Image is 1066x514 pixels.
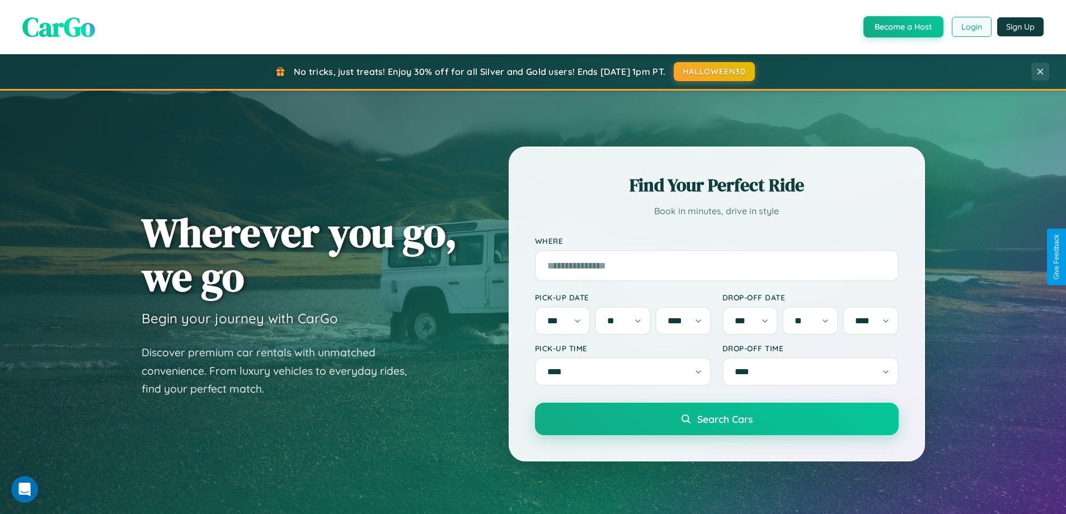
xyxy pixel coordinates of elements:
[535,203,899,219] p: Book in minutes, drive in style
[142,343,421,398] p: Discover premium car rentals with unmatched convenience. From luxury vehicles to everyday rides, ...
[535,403,899,435] button: Search Cars
[863,16,943,37] button: Become a Host
[722,343,899,353] label: Drop-off Time
[11,476,38,503] iframe: Intercom live chat
[1053,234,1060,280] div: Give Feedback
[142,310,338,327] h3: Begin your journey with CarGo
[142,210,457,299] h1: Wherever you go, we go
[952,17,992,37] button: Login
[997,17,1044,36] button: Sign Up
[22,8,95,45] span: CarGo
[535,173,899,197] h2: Find Your Perfect Ride
[535,293,711,302] label: Pick-up Date
[697,413,753,425] span: Search Cars
[535,343,711,353] label: Pick-up Time
[722,293,899,302] label: Drop-off Date
[674,62,755,81] button: HALLOWEEN30
[294,66,665,77] span: No tricks, just treats! Enjoy 30% off for all Silver and Gold users! Ends [DATE] 1pm PT.
[535,236,899,246] label: Where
